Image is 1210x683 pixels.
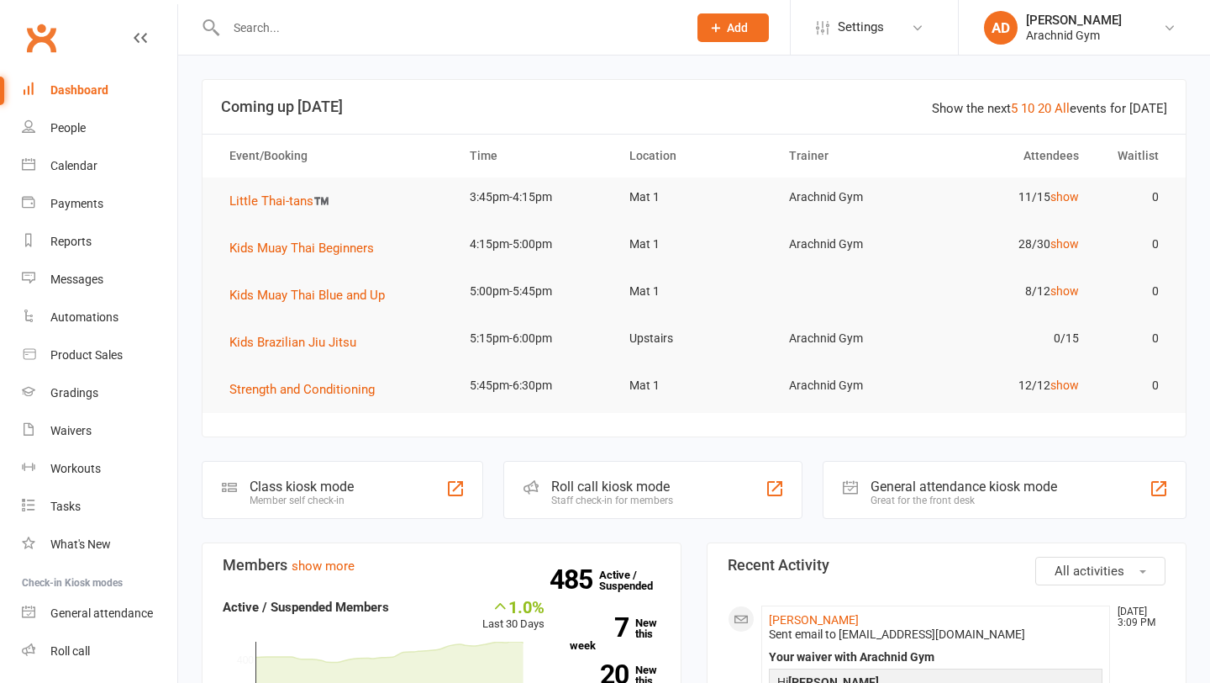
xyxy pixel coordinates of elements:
div: Payments [50,197,103,210]
h3: Recent Activity [728,557,1165,574]
a: What's New [22,526,177,564]
a: Dashboard [22,71,177,109]
td: Mat 1 [614,366,774,405]
a: 20 [1038,101,1051,116]
span: Kids Brazilian Jiu Jitsu [229,335,356,350]
th: Time [455,135,614,177]
div: AD [984,11,1018,45]
a: Tasks [22,488,177,526]
a: show [1050,284,1079,298]
th: Event/Booking [214,135,455,177]
div: Your waiver with Arachnid Gym [769,650,1102,664]
span: Add [727,21,748,34]
div: 1.0% [482,597,544,616]
a: [PERSON_NAME] [769,613,859,627]
a: show [1050,237,1079,251]
button: Kids Muay Thai Beginners [229,238,386,258]
td: Arachnid Gym [774,366,934,405]
div: Roll call kiosk mode [551,479,673,495]
th: Location [614,135,774,177]
td: 8/12 [934,272,1093,311]
span: Little Thai-tans™️ [229,193,329,209]
a: All [1055,101,1070,116]
div: Arachnid Gym [1026,28,1122,43]
a: Gradings [22,374,177,412]
td: 3:45pm-4:15pm [455,177,614,217]
button: All activities [1035,557,1165,585]
div: Last 30 Days [482,597,544,633]
span: Strength and Conditioning [229,382,375,397]
time: [DATE] 3:09 PM [1109,606,1165,628]
span: Kids Muay Thai Blue and Up [229,288,385,303]
td: Mat 1 [614,272,774,311]
a: 485Active / Suspended [599,557,673,604]
strong: 485 [550,567,599,592]
div: Tasks [50,500,81,513]
a: Automations [22,299,177,336]
td: 5:45pm-6:30pm [455,366,614,405]
a: Roll call [22,633,177,670]
a: Product Sales [22,336,177,374]
span: Kids Muay Thai Beginners [229,241,374,256]
a: show more [292,559,355,574]
strong: 7 [570,615,629,640]
div: Reports [50,235,92,248]
span: Sent email to [EMAIL_ADDRESS][DOMAIN_NAME] [769,627,1025,641]
a: Messages [22,261,177,299]
td: 12/12 [934,366,1093,405]
input: Search... [221,16,676,40]
td: Arachnid Gym [774,225,934,264]
div: Roll call [50,644,90,658]
a: 10 [1021,101,1034,116]
strong: Active / Suspended Members [223,600,389,615]
td: Arachnid Gym [774,319,934,358]
a: show [1050,379,1079,392]
td: 4:15pm-5:00pm [455,225,614,264]
div: Gradings [50,386,98,400]
a: 5 [1011,101,1018,116]
div: Workouts [50,462,101,475]
div: Member self check-in [250,495,354,506]
a: Waivers [22,412,177,450]
td: Mat 1 [614,225,774,264]
td: 0 [1094,177,1174,217]
th: Trainer [774,135,934,177]
div: Dashboard [50,83,108,97]
th: Attendees [934,135,1093,177]
button: Kids Muay Thai Blue and Up [229,285,397,305]
a: Payments [22,185,177,223]
button: Strength and Conditioning [229,379,387,400]
div: Calendar [50,159,97,172]
td: Upstairs [614,319,774,358]
div: Product Sales [50,348,123,362]
div: General attendance [50,606,153,620]
th: Waitlist [1094,135,1174,177]
a: People [22,109,177,147]
span: All activities [1055,564,1124,579]
div: Class kiosk mode [250,479,354,495]
td: 11/15 [934,177,1093,217]
h3: Members [223,557,660,574]
td: 0 [1094,225,1174,264]
div: General attendance kiosk mode [871,479,1057,495]
td: Mat 1 [614,177,774,217]
div: Show the next events for [DATE] [932,98,1167,119]
td: 5:15pm-6:00pm [455,319,614,358]
td: 28/30 [934,225,1093,264]
td: 0 [1094,319,1174,358]
div: Waivers [50,424,92,437]
div: Great for the front desk [871,495,1057,506]
div: Automations [50,310,118,324]
td: 0 [1094,272,1174,311]
a: Reports [22,223,177,261]
a: show [1050,190,1079,204]
a: General attendance kiosk mode [22,595,177,633]
button: Kids Brazilian Jiu Jitsu [229,332,368,352]
td: 0 [1094,366,1174,405]
div: People [50,121,86,135]
td: 5:00pm-5:45pm [455,272,614,311]
td: 0/15 [934,319,1093,358]
button: Little Thai-tans™️ [229,191,341,211]
div: Messages [50,273,103,286]
a: Workouts [22,450,177,488]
